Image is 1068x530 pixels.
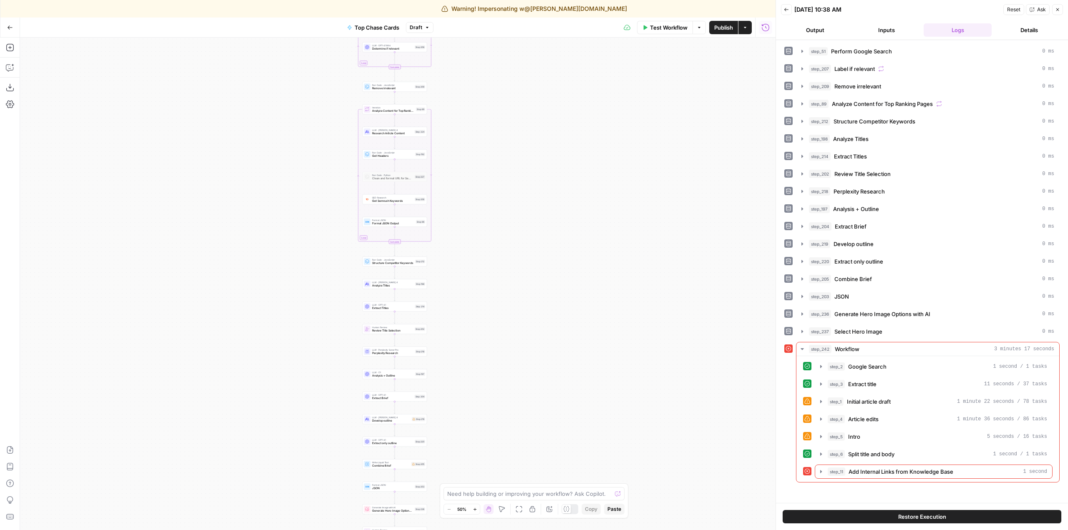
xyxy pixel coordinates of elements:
span: 11 seconds / 37 tasks [984,380,1047,388]
button: 0 ms [796,255,1059,268]
span: Select Hero Image [834,327,882,336]
span: LLM · [PERSON_NAME] 4 [372,416,410,419]
button: 1 minute 22 seconds / 78 tasks [815,395,1052,408]
button: 0 ms [796,150,1059,163]
button: Ask [1026,4,1050,15]
span: LLM · [PERSON_NAME] 4 [372,281,413,284]
div: Step 227 [415,175,425,179]
button: 0 ms [796,185,1059,198]
div: Human ReviewReview Title SelectionStep 202 [363,324,427,334]
div: Complete [389,239,401,244]
span: Perform Google Search [831,47,892,55]
span: Analyze Titles [833,135,869,143]
span: Label if relevant [834,65,875,73]
g: Edge from step_220 to step_205 [394,447,395,459]
button: Restore Execution [783,510,1061,523]
div: Step 214 [415,305,426,309]
span: JSON [372,486,413,490]
button: 0 ms [796,307,1059,321]
button: 0 ms [796,62,1059,75]
span: Copy [585,505,597,513]
span: 0 ms [1042,48,1054,55]
span: Format JSON [372,219,414,222]
span: 0 ms [1042,170,1054,178]
span: 3 minutes 17 seconds [994,345,1054,353]
g: Edge from step_89 to step_224 [394,114,395,126]
span: Review Title Selection [834,170,891,178]
span: Add Internal Links from Knowledge Base [849,467,953,476]
span: step_51 [809,47,828,55]
span: step_219 [809,240,830,248]
span: Get Headers [372,154,413,158]
div: Complete [363,65,427,69]
div: LLM · [PERSON_NAME] 4Research Article ContentStep 224 [363,127,427,137]
span: Top Chase Cards [355,23,399,32]
span: Run Code · Python [372,173,413,177]
button: 1 minute 36 seconds / 86 tasks [815,412,1052,426]
span: Run Code · JavaScript [372,83,413,87]
button: 3 minutes 17 seconds [796,342,1059,356]
span: Generate Hero Image Options with AI [834,310,930,318]
span: step_236 [809,310,831,318]
span: Split title and body [848,450,894,458]
span: 1 second / 1 tasks [993,450,1047,458]
div: Step 192 [415,153,425,156]
span: Workflow [835,345,859,353]
span: Combine Brief [372,464,410,468]
span: Iteration [372,106,414,109]
span: step_198 [809,135,830,143]
div: Complete [363,239,427,244]
g: Edge from step_224 to step_192 [394,137,395,149]
div: Step 224 [415,130,426,134]
span: step_11 [828,467,845,476]
span: 0 ms [1042,293,1054,300]
span: JSON [834,292,849,301]
span: Analyze Content for Top Ranking Pages [372,109,414,113]
span: Structure Competitor Keywords [372,261,413,265]
span: Extract Brief [835,222,866,231]
button: Test Workflow [637,21,693,34]
div: Step 219 [412,417,425,421]
div: Format JSONJSONStep 203 [363,482,427,492]
span: Remove irrelevant [372,86,413,90]
span: Test Workflow [650,23,688,32]
span: Research Article Content [372,131,413,136]
span: Get Semrush Keywords [372,199,413,203]
div: Step 204 [415,395,426,399]
button: Copy [582,504,601,515]
button: 0 ms [796,325,1059,338]
span: step_6 [828,450,845,458]
div: LLM · GPT-4.1Extract BriefStep 204 [363,392,427,402]
span: step_5 [828,432,845,441]
g: Edge from step_192 to step_227 [394,159,395,171]
div: Step 220 [415,440,425,444]
span: Remove irrelevant [834,82,881,90]
span: Extract title [848,380,877,388]
button: 1 second [815,465,1052,478]
span: Run Code · JavaScript [372,258,413,261]
span: 0 ms [1042,153,1054,160]
button: 1 second / 1 tasks [815,360,1052,373]
span: Extract Brief [372,396,413,400]
div: Step 212 [415,260,425,264]
g: Edge from step_209 to step_89 [394,92,395,104]
span: Human Review [372,326,413,329]
span: step_202 [809,170,831,178]
span: Perplexity Research [372,351,413,355]
span: Write Liquid Text [372,461,410,464]
span: step_203 [809,292,831,301]
button: 0 ms [796,97,1059,111]
button: 0 ms [796,272,1059,286]
div: Complete [389,65,401,69]
button: 1 second / 1 tasks [815,447,1052,461]
g: Edge from step_207-iteration-end to step_209 [394,69,395,81]
span: Intro [848,432,860,441]
span: LLM · GPT-4.1 [372,438,413,442]
g: Edge from step_219 to step_220 [394,424,395,436]
div: Step 236 [415,507,425,511]
div: Step 202 [415,327,425,331]
span: Article edits [848,415,879,423]
span: Determine if relevant [372,47,413,51]
button: Output [781,23,849,37]
span: LLM · GPT-4.1 [372,393,413,397]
